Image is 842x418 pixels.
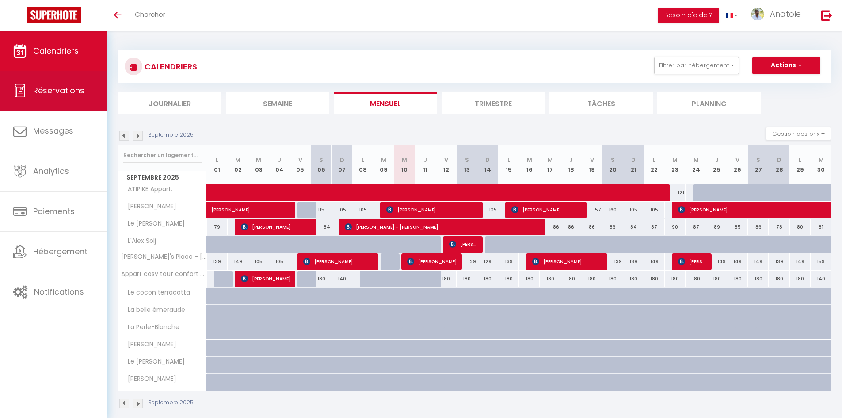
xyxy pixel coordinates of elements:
div: 85 [727,219,748,235]
span: Septembre 2025 [118,171,206,184]
span: [PERSON_NAME] [532,253,603,270]
div: 86 [560,219,581,235]
div: 86 [540,219,560,235]
th: 19 [581,145,602,184]
span: Le [PERSON_NAME] [120,357,187,367]
div: 149 [748,253,769,270]
abbr: D [485,156,490,164]
div: 105 [623,202,644,218]
div: 180 [540,271,560,287]
th: 22 [644,145,665,184]
abbr: M [548,156,553,164]
h3: CALENDRIERS [142,57,197,77]
th: 15 [498,145,519,184]
div: 180 [790,271,811,287]
span: Hébergement [33,246,88,257]
span: L'Alex Solj [120,236,158,246]
div: 180 [748,271,769,287]
abbr: J [423,156,427,164]
li: Semaine [226,92,329,114]
th: 01 [207,145,228,184]
abbr: D [631,156,636,164]
div: 105 [331,202,352,218]
span: La belle émeraude [120,305,187,315]
div: 180 [706,271,727,287]
div: 180 [644,271,665,287]
div: 180 [602,271,623,287]
th: 06 [311,145,331,184]
th: 09 [373,145,394,184]
button: Gestion des prix [766,127,831,140]
div: 160 [602,202,623,218]
abbr: M [819,156,824,164]
div: 105 [248,253,269,270]
div: 180 [769,271,789,287]
abbr: L [507,156,510,164]
abbr: L [362,156,364,164]
th: 08 [352,145,373,184]
div: 139 [207,253,228,270]
span: [PERSON_NAME] [120,202,179,211]
div: 87 [686,219,706,235]
div: 139 [623,253,644,270]
span: [PERSON_NAME] [303,253,374,270]
span: Réservations [33,85,84,96]
div: 180 [581,271,602,287]
abbr: M [235,156,240,164]
span: [PERSON_NAME] [241,270,290,287]
div: 139 [769,253,789,270]
abbr: M [402,156,407,164]
li: Journalier [118,92,221,114]
button: Actions [752,57,820,74]
span: Le cocon terracotta [120,288,192,298]
div: 80 [790,219,811,235]
span: Notifications [34,286,84,297]
div: 180 [457,271,477,287]
div: 115 [311,202,331,218]
span: [PERSON_NAME] [241,219,312,235]
li: Tâches [549,92,653,114]
th: 03 [248,145,269,184]
abbr: D [777,156,781,164]
img: Super Booking [27,7,81,23]
abbr: J [569,156,573,164]
div: 180 [477,271,498,287]
div: 139 [602,253,623,270]
div: 89 [706,219,727,235]
div: 149 [706,253,727,270]
span: Appart cosy tout confort Metro 11 avec parking [120,271,208,277]
abbr: V [298,156,302,164]
div: 180 [727,271,748,287]
span: Anatole [770,8,801,19]
div: 180 [498,271,519,287]
span: ATIPIKE Appart. [120,184,175,194]
button: Filtrer par hébergement [654,57,739,74]
abbr: S [465,156,469,164]
div: 105 [477,202,498,218]
th: 24 [686,145,706,184]
th: 27 [748,145,769,184]
div: 78 [769,219,789,235]
th: 17 [540,145,560,184]
span: Messages [33,125,73,136]
span: [PERSON_NAME] [386,201,478,218]
abbr: S [319,156,323,164]
div: 140 [811,271,831,287]
div: 105 [352,202,373,218]
div: 139 [498,253,519,270]
div: 140 [331,271,352,287]
span: La Perle-Blanche [120,322,182,332]
abbr: V [735,156,739,164]
p: Septembre 2025 [148,131,194,139]
abbr: L [799,156,801,164]
th: 26 [727,145,748,184]
div: 105 [269,253,290,270]
div: 157 [581,202,602,218]
abbr: D [340,156,344,164]
img: ... [751,8,764,20]
span: Le [PERSON_NAME] [120,219,187,229]
span: [PERSON_NAME] - [PERSON_NAME] [345,219,543,235]
div: 149 [790,253,811,270]
div: 129 [477,253,498,270]
span: [PERSON_NAME] [407,253,457,270]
